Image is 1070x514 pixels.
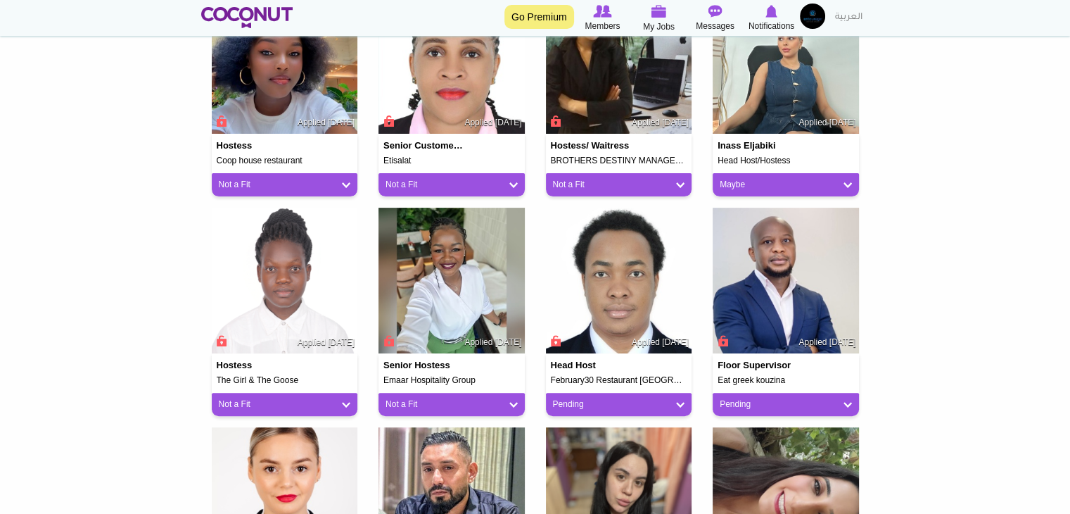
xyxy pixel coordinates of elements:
[215,114,227,128] span: Connect to Unlock the Profile
[585,19,620,33] span: Members
[219,179,351,191] a: Not a Fit
[217,141,298,151] h4: Hostess
[386,179,518,191] a: Not a Fit
[713,208,859,354] img: Melusi Ncube's picture
[828,4,870,32] a: العربية
[549,334,561,348] span: Connect to Unlock the Profile
[378,208,525,354] img: Victoria Nambasa's picture
[765,5,777,18] img: Notifications
[575,4,631,33] a: Browse Members Members
[708,5,722,18] img: Messages
[744,4,800,33] a: Notifications Notifications
[549,114,561,128] span: Connect to Unlock the Profile
[720,179,852,191] a: Maybe
[504,5,574,29] a: Go Premium
[553,179,685,191] a: Not a Fit
[687,4,744,33] a: Messages Messages
[381,114,394,128] span: Connect to Unlock the Profile
[381,334,394,348] span: Connect to Unlock the Profile
[593,5,611,18] img: Browse Members
[546,208,692,354] img: Solomon Mathu's picture
[718,156,854,165] h5: Head Host/Hostess
[651,5,667,18] img: My Jobs
[696,19,734,33] span: Messages
[718,141,799,151] h4: inass eljabiki
[217,361,298,370] h4: Hostess
[386,399,518,410] a: Not a Fit
[718,376,854,385] h5: Eat greek kouzina
[217,376,353,385] h5: The Girl & The Goose
[201,7,293,28] img: Home
[715,334,728,348] span: Connect to Unlock the Profile
[219,399,351,410] a: Not a Fit
[217,156,353,165] h5: Coop house restaurant
[212,208,358,354] img: Mimmo Makuwatsine's picture
[643,20,675,34] span: My Jobs
[215,334,227,348] span: Connect to Unlock the Profile
[551,156,687,165] h5: BROTHERS DESTINY MANAGEMENT SERVICES
[551,361,632,370] h4: Head Host
[718,361,799,370] h4: Floor Supervisor
[749,19,794,33] span: Notifications
[383,361,465,370] h4: Senior hostess
[553,399,685,410] a: Pending
[383,156,520,165] h5: Etisalat
[720,399,852,410] a: Pending
[551,376,687,385] h5: February30 Restaurant [GEOGRAPHIC_DATA]
[383,376,520,385] h5: Emaar Hospitality Group
[383,141,465,151] h4: Senior customer service/ Sales
[631,4,687,34] a: My Jobs My Jobs
[551,141,632,151] h4: Hostess/ Waitress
